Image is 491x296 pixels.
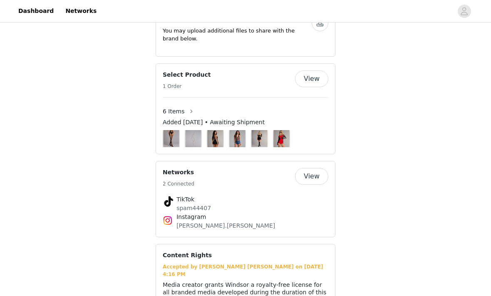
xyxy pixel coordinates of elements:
img: Creepin' Cute Sheer Fishnet Spider Tights [164,130,179,147]
h4: Content Rights [163,251,212,260]
h4: Select Product [163,70,211,79]
a: Networks [60,2,102,20]
span: Added [DATE] • Awaiting Shipment [163,118,265,127]
h5: 1 Order [163,83,211,90]
img: Instagram Icon [163,216,173,226]
h4: Instagram [176,213,315,221]
div: Networks [156,161,335,237]
h4: Networks [163,168,194,177]
h5: 2 Connected [163,180,194,188]
img: Fast Lane Babe Zip-Up Romper [274,130,289,147]
img: Flirty Meets Glam Lace Trim Ruffle Romper [208,130,223,147]
span: 6 Items [163,107,185,116]
img: Image Background Blur [207,128,224,149]
button: View [295,168,328,185]
img: Image Background Blur [251,128,268,149]
p: spam44407 [176,204,315,213]
img: Undeniable Flair Halter Corset Top [230,130,245,147]
img: Image Background Blur [273,128,290,149]
button: View [295,70,328,87]
img: Image Background Blur [229,128,246,149]
img: Image Background Blur [163,128,180,149]
a: Dashboard [13,2,59,20]
h4: TikTok [176,195,315,204]
img: Dainty Glow Rhinestone Necklace [186,130,201,147]
div: avatar [460,5,468,18]
img: Image Background Blur [185,128,202,149]
img: Lace-Up Allure Faux Leather Bustier Top [252,130,267,147]
p: You may upload additional files to share with the brand below. [163,27,312,43]
p: [PERSON_NAME].[PERSON_NAME] [176,221,315,230]
div: Select Product [156,63,335,154]
div: Accepted by [PERSON_NAME] [PERSON_NAME] on [DATE] 4:16 PM [163,263,328,278]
